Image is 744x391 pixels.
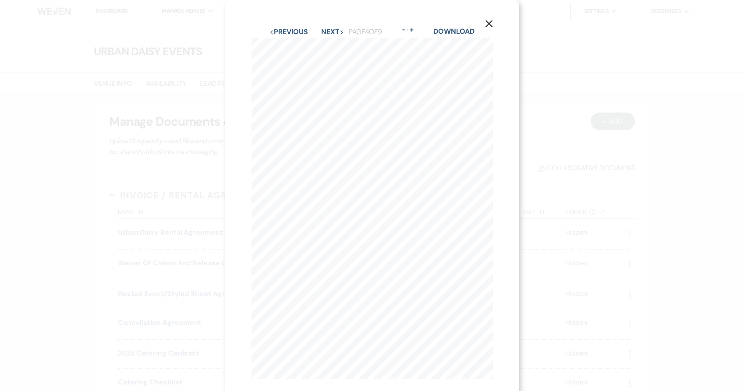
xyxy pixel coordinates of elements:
a: Download [433,27,474,36]
button: - [400,26,407,33]
button: + [408,26,415,33]
p: Page 4 of 9 [349,26,382,38]
button: Next [321,28,344,35]
button: Previous [269,28,308,35]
